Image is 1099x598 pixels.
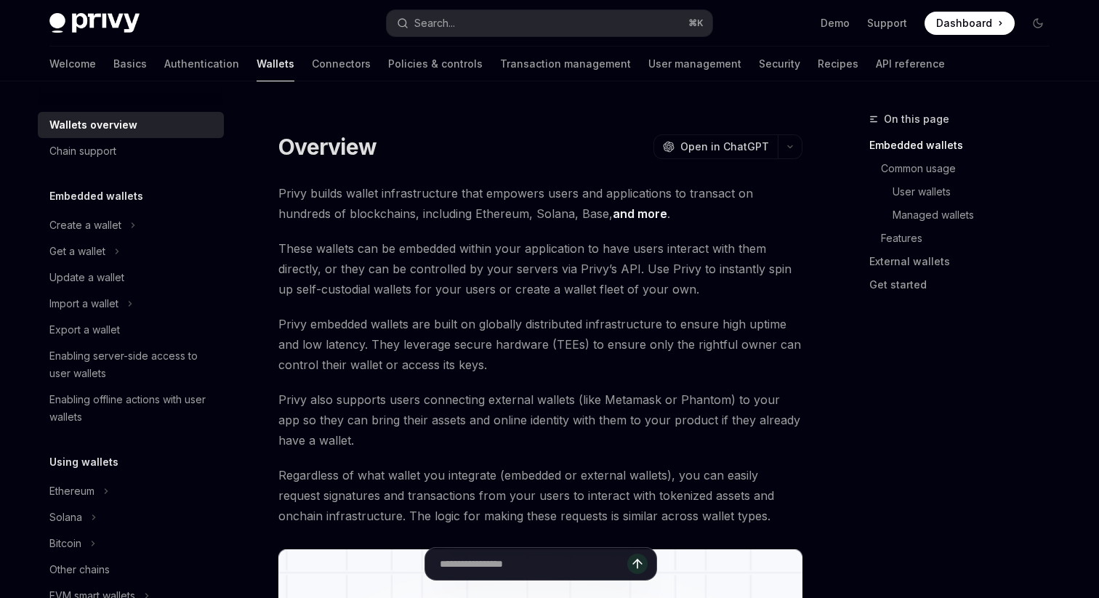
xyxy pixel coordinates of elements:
[869,134,1061,157] a: Embedded wallets
[627,554,648,574] button: Send message
[278,134,377,160] h1: Overview
[278,238,802,299] span: These wallets can be embedded within your application to have users interact with them directly, ...
[49,347,215,382] div: Enabling server-side access to user wallets
[49,142,116,160] div: Chain support
[876,47,945,81] a: API reference
[387,10,712,36] button: Search...⌘K
[869,273,1061,296] a: Get started
[893,203,1061,227] a: Managed wallets
[893,180,1061,203] a: User wallets
[278,183,802,224] span: Privy builds wallet infrastructure that empowers users and applications to transact on hundreds o...
[38,138,224,164] a: Chain support
[257,47,294,81] a: Wallets
[881,227,1061,250] a: Features
[688,17,704,29] span: ⌘ K
[613,206,667,222] a: and more
[49,47,96,81] a: Welcome
[38,264,224,291] a: Update a wallet
[49,321,120,339] div: Export a wallet
[49,391,215,426] div: Enabling offline actions with user wallets
[278,465,802,526] span: Regardless of what wallet you integrate (embedded or external wallets), you can easily request si...
[312,47,371,81] a: Connectors
[278,314,802,375] span: Privy embedded wallets are built on globally distributed infrastructure to ensure high uptime and...
[653,134,778,159] button: Open in ChatGPT
[49,217,121,234] div: Create a wallet
[759,47,800,81] a: Security
[38,387,224,430] a: Enabling offline actions with user wallets
[818,47,858,81] a: Recipes
[278,389,802,450] span: Privy also supports users connecting external wallets (like Metamask or Phantom) to your app so t...
[49,269,124,286] div: Update a wallet
[49,116,137,134] div: Wallets overview
[925,12,1015,35] a: Dashboard
[648,47,741,81] a: User management
[38,112,224,138] a: Wallets overview
[49,482,94,500] div: Ethereum
[884,110,949,128] span: On this page
[49,295,118,312] div: Import a wallet
[388,47,483,81] a: Policies & controls
[414,15,455,32] div: Search...
[821,16,850,31] a: Demo
[49,509,82,526] div: Solana
[869,250,1061,273] a: External wallets
[500,47,631,81] a: Transaction management
[49,243,105,260] div: Get a wallet
[680,140,769,154] span: Open in ChatGPT
[113,47,147,81] a: Basics
[38,317,224,343] a: Export a wallet
[164,47,239,81] a: Authentication
[49,187,143,205] h5: Embedded wallets
[49,13,140,33] img: dark logo
[867,16,907,31] a: Support
[881,157,1061,180] a: Common usage
[38,343,224,387] a: Enabling server-side access to user wallets
[936,16,992,31] span: Dashboard
[38,557,224,583] a: Other chains
[49,535,81,552] div: Bitcoin
[1026,12,1050,35] button: Toggle dark mode
[49,453,118,471] h5: Using wallets
[49,561,110,578] div: Other chains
